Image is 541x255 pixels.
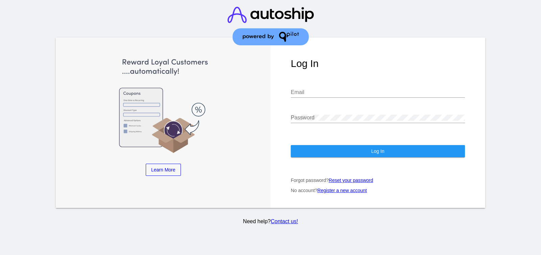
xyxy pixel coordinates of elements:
p: Need help? [55,218,486,225]
h1: Log In [291,58,465,69]
a: Contact us! [270,218,298,224]
a: Learn More [146,164,181,176]
span: Log In [371,148,384,154]
button: Log In [291,145,465,157]
span: Learn More [151,167,175,172]
input: Email [291,89,465,95]
a: Reset your password [329,178,373,183]
p: Forgot password? [291,178,465,183]
p: No account? [291,188,465,193]
img: Apply Coupons Automatically to Scheduled Orders with QPilot [76,58,251,154]
a: Register a new account [317,188,367,193]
